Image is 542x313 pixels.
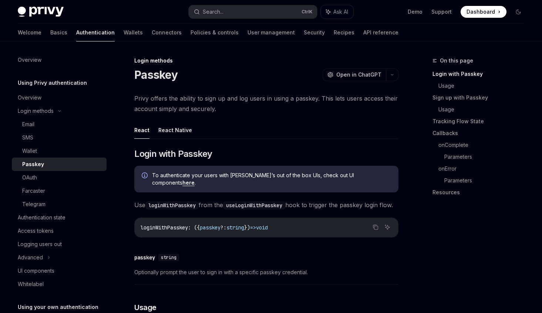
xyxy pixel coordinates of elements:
div: Login methods [18,107,54,115]
div: Login methods [134,57,398,64]
a: Authentication state [12,211,107,224]
h5: Using your own authentication [18,303,98,312]
div: Overview [18,93,41,102]
a: Connectors [152,24,182,41]
span: Ctrl K [302,9,313,15]
span: Login with Passkey [134,148,212,160]
a: Wallets [124,24,143,41]
div: Access tokens [18,226,54,235]
span: Use from the hook to trigger the passkey login flow. [134,200,398,210]
button: React [134,121,149,139]
a: Recipes [334,24,354,41]
a: onComplete [438,139,530,151]
span: => [250,224,256,231]
div: Email [22,120,34,129]
a: Telegram [12,198,107,211]
a: Sign up with Passkey [432,92,530,104]
div: passkey [134,254,155,261]
a: Parameters [444,175,530,186]
a: Email [12,118,107,131]
span: ?: [220,224,226,231]
a: Overview [12,91,107,104]
div: Logging users out [18,240,62,249]
code: loginWithPasskey [145,201,199,209]
a: UI components [12,264,107,277]
a: Basics [50,24,67,41]
div: Passkey [22,160,44,169]
a: Wallet [12,144,107,158]
h5: Using Privy authentication [18,78,87,87]
a: Policies & controls [191,24,239,41]
a: Overview [12,53,107,67]
a: API reference [363,24,398,41]
a: Logging users out [12,238,107,251]
a: Authentication [76,24,115,41]
div: SMS [22,133,33,142]
button: React Native [158,121,192,139]
span: string [226,224,244,231]
button: Toggle dark mode [512,6,524,18]
img: dark logo [18,7,64,17]
div: Overview [18,55,41,64]
h1: Passkey [134,68,178,81]
a: here [182,179,195,186]
a: Tracking Flow State [432,115,530,127]
a: Access tokens [12,224,107,238]
a: User management [248,24,295,41]
div: Search... [203,7,223,16]
button: Search...CtrlK [189,5,317,18]
a: Resources [432,186,530,198]
a: Support [431,8,452,16]
button: Ask AI [321,5,353,18]
button: Ask AI [383,222,392,232]
a: Login with Passkey [432,68,530,80]
a: Passkey [12,158,107,171]
div: Telegram [22,200,46,209]
button: Copy the contents from the code block [371,222,380,232]
div: Authentication state [18,213,65,222]
span: }) [244,224,250,231]
div: OAuth [22,173,37,182]
div: UI components [18,266,54,275]
span: Ask AI [333,8,348,16]
a: Usage [438,104,530,115]
a: OAuth [12,171,107,184]
span: : ({ [188,224,200,231]
span: string [161,255,176,260]
a: Whitelabel [12,277,107,291]
a: Security [304,24,325,41]
span: passkey [200,224,220,231]
a: Callbacks [432,127,530,139]
a: Parameters [444,151,530,163]
span: To authenticate your users with [PERSON_NAME]’s out of the box UIs, check out UI components . [152,172,391,186]
div: Advanced [18,253,43,262]
span: void [256,224,268,231]
span: loginWithPasskey [141,224,188,231]
a: onError [438,163,530,175]
code: useLoginWithPasskey [223,201,285,209]
a: Farcaster [12,184,107,198]
span: On this page [440,56,473,65]
a: Demo [408,8,423,16]
a: SMS [12,131,107,144]
svg: Info [142,172,149,180]
a: Dashboard [461,6,506,18]
div: Farcaster [22,186,45,195]
span: Usage [134,302,156,313]
span: Privy offers the ability to sign up and log users in using a passkey. This lets users access thei... [134,93,398,114]
button: Open in ChatGPT [323,68,386,81]
span: Dashboard [467,8,495,16]
span: Optionally prompt the user to sign in with a specific passkey credential. [134,268,398,277]
a: Usage [438,80,530,92]
div: Whitelabel [18,280,44,289]
span: Open in ChatGPT [336,71,381,78]
a: Welcome [18,24,41,41]
div: Wallet [22,147,37,155]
